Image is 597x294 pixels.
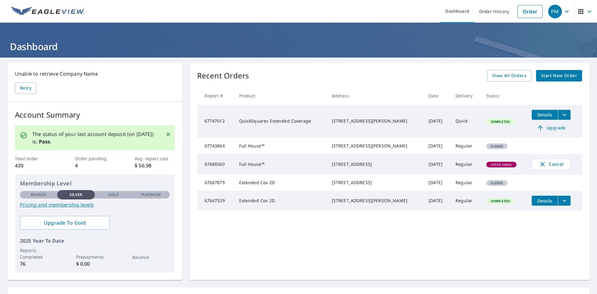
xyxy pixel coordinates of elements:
[532,110,558,120] button: detailsBtn-67747012
[423,86,451,105] th: Date
[75,162,115,169] p: 4
[487,119,513,124] span: Completed
[487,162,516,167] span: Check Email
[15,155,55,162] p: Total order
[234,175,327,191] td: Extended Cov 2D
[423,105,451,138] td: [DATE]
[535,124,567,132] span: Upgrade
[76,254,113,260] p: Prepayments
[197,138,234,154] td: 67743864
[538,161,564,168] span: Cancel
[481,86,527,105] th: Status
[31,192,46,198] p: Bronze
[332,198,419,204] div: [STREET_ADDRESS][PERSON_NAME]
[197,70,249,82] p: Recent Orders
[332,161,419,167] div: [STREET_ADDRESS]
[132,254,169,260] p: Balance
[535,112,554,118] span: Details
[75,155,115,162] p: Order pending
[532,159,571,170] button: Cancel
[7,40,590,53] h1: Dashboard
[20,201,170,208] a: Pricing and membership levels
[423,191,451,211] td: [DATE]
[15,82,36,94] button: Retry
[541,72,577,80] span: Start New Order
[15,162,55,169] p: 439
[20,84,31,92] span: Retry
[532,196,558,206] button: detailsBtn-67647539
[451,154,481,175] td: Regular
[11,7,85,16] img: EV Logo
[39,138,50,145] b: Pass
[332,118,419,124] div: [STREET_ADDRESS][PERSON_NAME]
[197,191,234,211] td: 67647539
[234,105,327,138] td: QuickSquares Extended Coverage
[535,198,554,204] span: Details
[20,216,110,230] a: Upgrade To Gold
[197,175,234,191] td: 67687879
[141,192,161,198] p: Platinum
[423,154,451,175] td: [DATE]
[487,70,531,82] a: View All Orders
[327,86,423,105] th: Address
[517,5,543,18] a: Order
[15,70,175,77] p: Unable to retrieve Company Name
[76,260,113,268] p: $ 0.00
[451,86,481,105] th: Delivery
[20,179,170,188] p: Membership Level
[487,144,507,148] span: Closed
[234,138,327,154] td: Full House™
[492,72,526,80] span: View All Orders
[15,109,175,120] p: Account Summary
[234,154,327,175] td: Full House™
[487,181,507,185] span: Closed
[451,105,481,138] td: Quick
[25,219,105,226] span: Upgrade To Gold
[20,260,57,268] p: 76
[451,175,481,191] td: Regular
[423,138,451,154] td: [DATE]
[487,199,513,203] span: Completed
[234,191,327,211] td: Extended Cov 2D
[451,191,481,211] td: Regular
[548,5,562,18] div: PM
[423,175,451,191] td: [DATE]
[234,86,327,105] th: Product
[332,180,419,186] div: [STREET_ADDRESS]
[20,237,170,245] p: 2025 Year To Date
[532,123,571,133] a: Upgrade
[536,70,582,82] a: Start New Order
[197,86,234,105] th: Report #
[197,105,234,138] td: 67747012
[70,192,83,198] p: Silver
[558,110,571,120] button: filesDropdownBtn-67747012
[164,130,172,138] button: Close
[32,130,158,145] p: The status of your last account deposit (on [DATE]) is: .
[332,143,419,149] div: [STREET_ADDRESS][PERSON_NAME]
[135,162,174,169] p: $ 56.98
[108,192,119,198] p: Gold
[558,196,571,206] button: filesDropdownBtn-67647539
[20,247,57,260] p: Reports Completed
[197,154,234,175] td: 67688560
[135,155,174,162] p: Avg. report cost
[451,138,481,154] td: Regular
